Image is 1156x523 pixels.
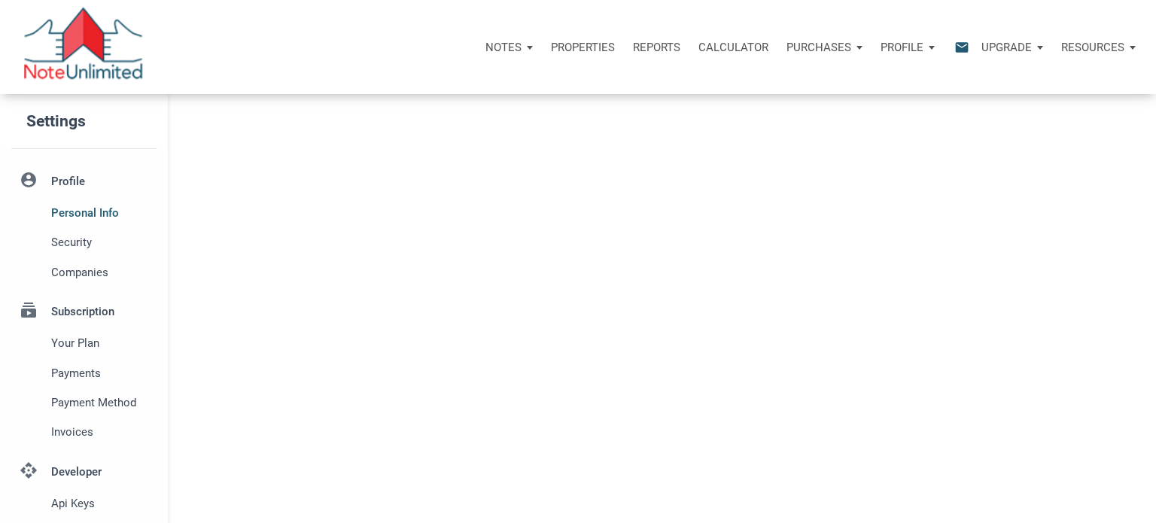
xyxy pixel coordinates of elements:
span: Your plan [51,334,151,352]
a: Calculator [689,25,777,70]
p: Upgrade [981,41,1032,54]
h5: Settings [26,105,168,138]
a: Invoices [11,418,157,447]
p: Profile [881,41,923,54]
span: Invoices [51,423,151,441]
img: NoteUnlimited [23,8,144,87]
a: Payments [11,358,157,388]
a: Payment Method [11,388,157,417]
a: Api keys [11,488,157,518]
span: Security [51,233,151,251]
i: email [953,38,971,56]
button: Notes [476,25,542,70]
button: email [943,25,972,70]
a: Companies [11,257,157,287]
span: Companies [51,263,151,281]
p: Notes [485,41,522,54]
span: Api keys [51,494,151,512]
a: Properties [542,25,624,70]
button: Profile [872,25,944,70]
span: Payments [51,364,151,382]
button: Resources [1052,25,1145,70]
span: Payment Method [51,394,151,412]
p: Properties [551,41,615,54]
a: Your plan [11,329,157,358]
span: Personal Info [51,204,151,222]
p: Resources [1061,41,1124,54]
button: Purchases [777,25,872,70]
a: Personal Info [11,198,157,227]
p: Purchases [786,41,851,54]
p: Calculator [698,41,768,54]
button: Reports [624,25,689,70]
p: Reports [633,41,680,54]
button: Upgrade [972,25,1052,70]
a: Security [11,228,157,257]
